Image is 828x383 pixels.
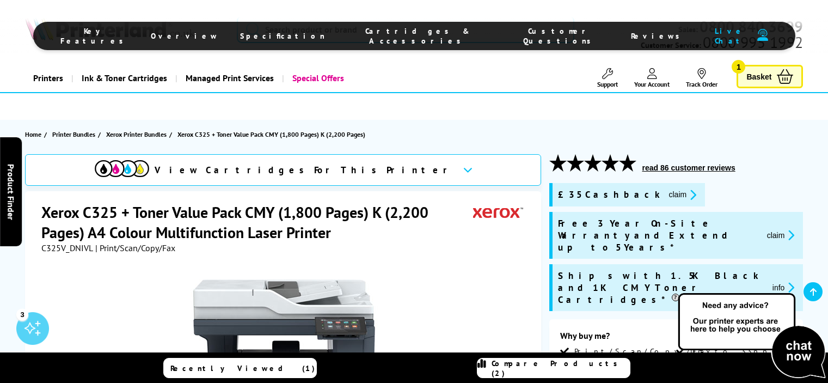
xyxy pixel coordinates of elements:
div: Why buy me? [560,330,793,346]
img: user-headset-duotone.svg [757,29,768,41]
h1: Xerox C325 + Toner Value Pack CMY (1,800 Pages) K (2,200 Pages) A4 Colour Multifunction Laser Pri... [41,202,473,242]
img: cmyk-icon.svg [95,160,149,177]
a: Your Account [634,68,670,88]
span: Recently Viewed (1) [170,363,315,373]
span: Reviews [631,31,685,41]
a: Printer Bundles [52,129,98,140]
span: Customer Questions [511,26,609,46]
a: Home [25,129,44,140]
span: C325V_DNIVL [41,242,93,253]
span: Xerox C325 + Toner Value Pack CMY (1,800 Pages) K (2,200 Pages) [177,129,365,140]
a: Managed Print Services [175,64,282,92]
a: Support [597,68,618,88]
span: 1 [732,60,745,74]
span: £35 Cashback [558,189,660,201]
span: Xerox Printer Bundles [106,129,167,140]
img: Xerox [473,202,523,222]
span: Free 3 Year On-Site Warranty and Extend up to 5 Years* [558,217,758,253]
a: Track Order [686,68,717,88]
span: View Cartridges For This Printer [155,164,454,176]
a: Compare Products (2) [477,358,630,378]
a: Printers [25,64,71,92]
button: promo-description [769,281,798,294]
span: Cartridges & Accessories [347,26,489,46]
span: Printer Bundles [52,129,95,140]
span: | Print/Scan/Copy/Fax [95,242,175,253]
span: Product Finder [5,163,16,220]
span: Compare Products (2) [492,358,630,378]
img: Open Live Chat window [676,291,828,381]
div: 3 [16,308,28,320]
span: Home [25,129,41,140]
span: Print/Scan/Copy/Fax [574,346,714,356]
button: read 86 customer reviews [639,163,739,173]
a: Basket 1 [737,65,803,88]
a: Recently Viewed (1) [163,358,317,378]
span: Ships with 1.5K Black and 1K CMY Toner Cartridges* [558,270,764,306]
span: Key Features [60,26,129,46]
a: Ink & Toner Cartridges [71,64,175,92]
span: Overview [151,31,218,41]
a: Xerox C325 + Toner Value Pack CMY (1,800 Pages) K (2,200 Pages) [177,129,368,140]
button: promo-description [764,229,798,241]
button: promo-description [666,189,700,201]
span: Live Chat [707,26,751,46]
a: Xerox Printer Bundles [106,129,169,140]
span: Specification [240,31,325,41]
span: Support [597,80,618,88]
a: Special Offers [282,64,352,92]
span: Ink & Toner Cartridges [82,64,167,92]
span: Basket [746,69,771,84]
span: Your Account [634,80,670,88]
